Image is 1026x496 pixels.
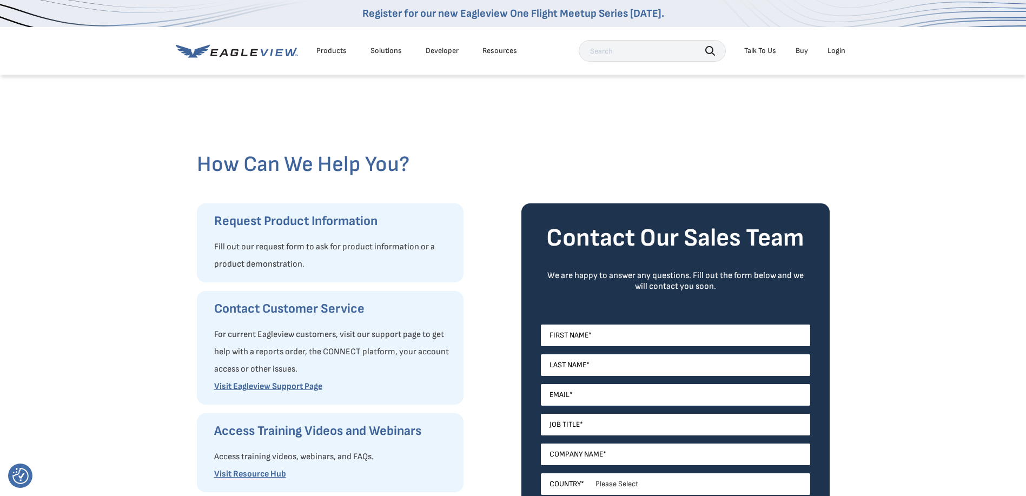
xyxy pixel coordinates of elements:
input: Search [579,40,726,62]
div: Solutions [370,46,402,56]
a: Visit Resource Hub [214,469,286,479]
p: Fill out our request form to ask for product information or a product demonstration. [214,239,453,273]
p: Access training videos, webinars, and FAQs. [214,448,453,466]
div: We are happy to answer any questions. Fill out the form below and we will contact you soon. [541,270,810,292]
h3: Request Product Information [214,213,453,230]
strong: Contact Our Sales Team [546,223,804,253]
a: Visit Eagleview Support Page [214,381,322,392]
h3: Contact Customer Service [214,300,453,318]
button: Consent Preferences [12,468,29,484]
a: Register for our new Eagleview One Flight Meetup Series [DATE]. [362,7,664,20]
h3: Access Training Videos and Webinars [214,422,453,440]
p: For current Eagleview customers, visit our support page to get help with a reports order, the CON... [214,326,453,378]
div: Talk To Us [744,46,776,56]
div: Resources [482,46,517,56]
a: Developer [426,46,459,56]
div: Login [828,46,845,56]
a: Buy [796,46,808,56]
h2: How Can We Help You? [197,151,830,177]
div: Products [316,46,347,56]
img: Revisit consent button [12,468,29,484]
